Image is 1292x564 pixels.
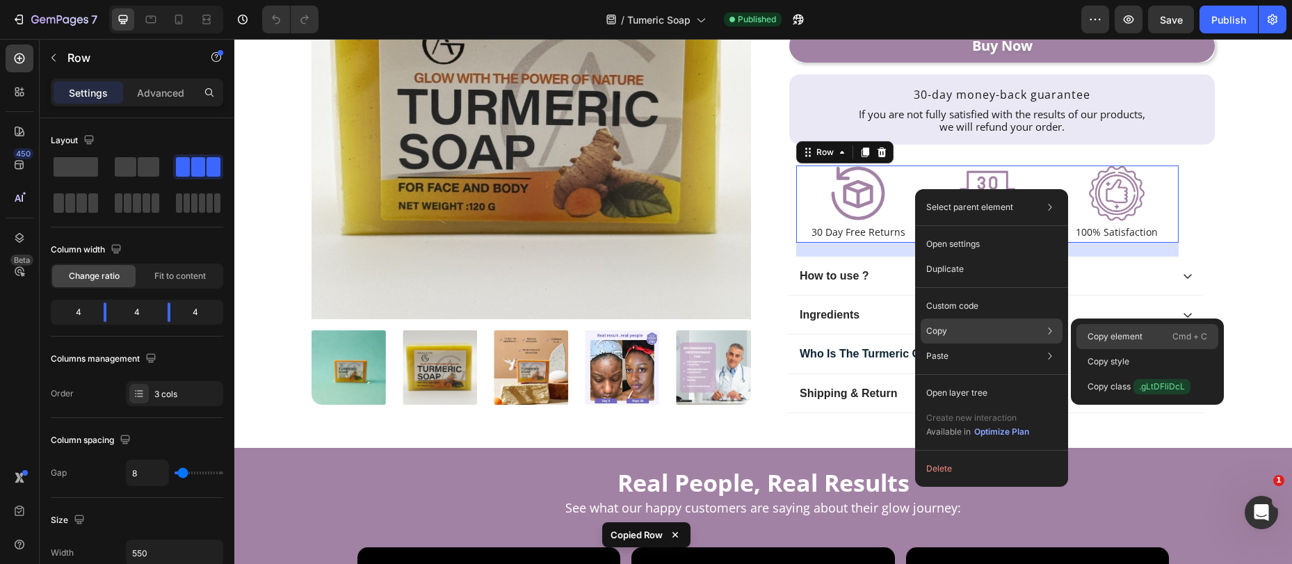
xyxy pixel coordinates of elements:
div: Optimize Plan [974,426,1029,438]
p: Duplicate [926,263,964,275]
p: 7 [91,11,97,28]
div: Column width [51,241,124,259]
p: Create new interaction [926,411,1030,425]
img: gempages_580647687129399891-faa4676c-1ad0-4e10-b438-4fada7f6ef93.png [725,127,781,182]
span: Save [1160,14,1183,26]
span: / [621,13,624,27]
span: 1 [1273,475,1284,486]
img: gempages_580647687129399891-bf6f950c-6850-4879-a00c-cde84b6125ce.png [596,127,652,182]
div: Row [579,107,602,120]
span: Fit to content [154,270,206,282]
div: 450 [13,148,33,159]
p: Open layer tree [926,387,987,399]
input: Auto [127,460,168,485]
p: See what our happy customers are saying about their glow journey: [1,462,1056,475]
div: Layout [51,131,97,150]
p: Copy element [1088,330,1142,343]
div: Order [51,387,74,400]
iframe: Intercom live chat [1245,496,1278,529]
span: Change ratio [69,270,120,282]
span: Available in [926,426,971,437]
p: Select parent element [926,201,1013,213]
button: Save [1148,6,1194,33]
p: Row [67,49,186,66]
div: Gap [51,467,67,479]
div: 4 [181,303,220,322]
span: Tumeric Soap [627,13,691,27]
strong: Ingredients [565,270,625,282]
p: 100% Satisfaction [822,187,943,200]
p: Custom code [926,300,978,312]
p: Advanced [137,86,184,100]
span: Published [738,13,776,26]
p: Copied Row [611,528,663,542]
p: Money-Back Guarantee [693,187,814,200]
div: 4 [118,303,156,322]
p: Copy [926,325,947,337]
div: Column spacing [51,431,134,450]
p: If you are not fully satisfied with the results of our products, we will refund your order. [622,69,913,94]
p: Open settings [926,238,980,250]
img: gempages_580647687129399891-5d2ee162-9dc9-412d-b310-e1a3646ccf54.png [855,127,910,182]
p: Copy class [1088,379,1190,394]
div: 20 [745,223,761,234]
button: Delete [921,456,1063,481]
h2: 30-day money-back guarantee [565,46,970,65]
span: .gLtDFliDcL [1133,379,1190,394]
p: Settings [69,86,108,100]
div: Size [51,511,88,530]
iframe: To enrich screen reader interactions, please activate Accessibility in Grammarly extension settings [234,39,1292,564]
div: 3 cols [154,388,220,401]
div: Undo/Redo [262,6,318,33]
button: Optimize Plan [974,425,1030,439]
div: Width [51,547,74,559]
strong: How to use ? [565,231,635,243]
strong: Shipping & Return [565,348,663,360]
img: before after charles (500 x 500 px) (2).webp__PID:5c221cc1-a37e-4a8a-911c-7aeea6ef5a92 [350,291,425,366]
p: Copy style [1088,355,1129,368]
p: 30 Day Free Returns [563,187,684,200]
div: Columns management [51,350,159,369]
button: Publish [1200,6,1258,33]
strong: Who Is The Turmeric Glow Bar For? [565,309,754,321]
button: 7 [6,6,104,33]
div: Beta [10,255,33,266]
p: Cmd + C [1172,330,1207,344]
p: Paste [926,350,948,362]
div: 4 [54,303,92,322]
div: Publish [1211,13,1246,27]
